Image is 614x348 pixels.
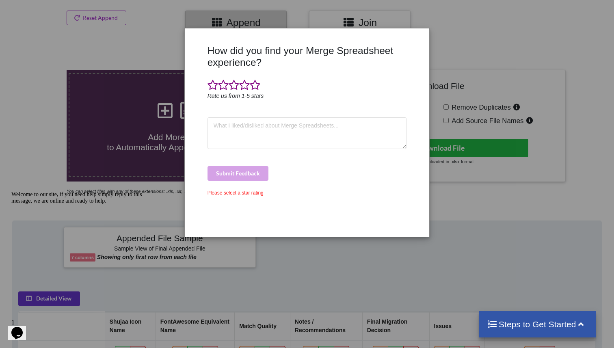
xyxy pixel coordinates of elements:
[208,189,407,197] div: Please select a star rating
[3,3,149,16] div: Welcome to our site, if you need help simply reply to this message, we are online and ready to help.
[487,319,588,329] h4: Steps to Get Started
[3,3,134,16] span: Welcome to our site, if you need help simply reply to this message, we are online and ready to help.
[8,188,154,311] iframe: chat widget
[208,93,264,99] i: Rate us from 1-5 stars
[208,45,407,69] h3: How did you find your Merge Spreadsheet experience?
[8,316,34,340] iframe: chat widget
